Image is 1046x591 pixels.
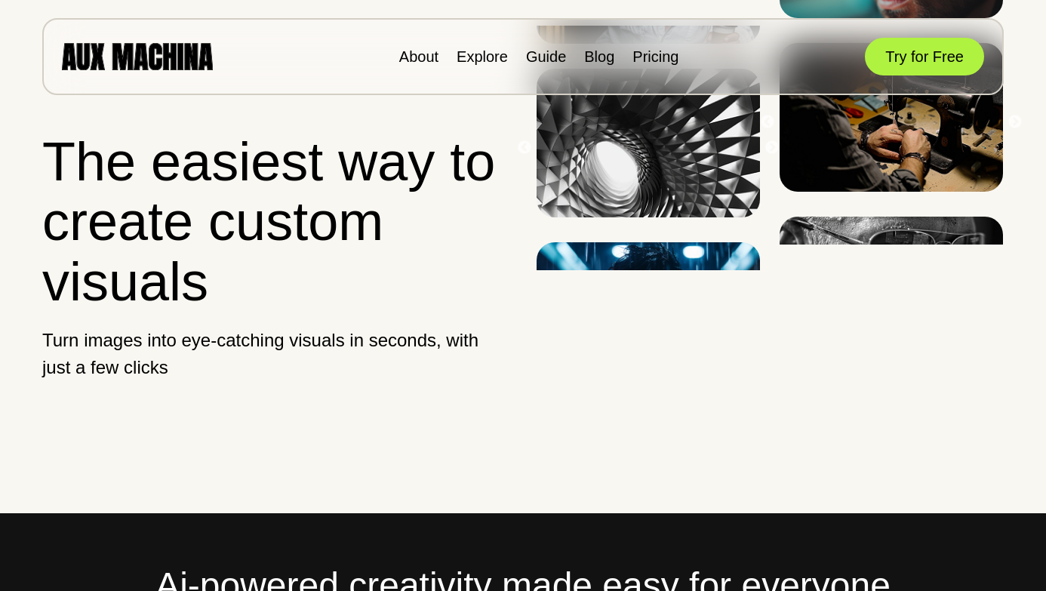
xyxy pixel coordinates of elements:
img: Image [780,217,1003,365]
a: Guide [526,48,566,65]
img: Image [537,242,760,391]
button: Previous [760,115,775,130]
p: Turn images into eye-catching visuals in seconds, with just a few clicks [42,327,509,381]
img: Image [780,43,1003,192]
h1: The easiest way to create custom visuals [42,132,509,312]
a: Blog [584,48,614,65]
a: Pricing [632,48,678,65]
button: Try for Free [865,38,984,75]
a: About [399,48,438,65]
img: Image [537,69,760,217]
button: Next [1008,115,1023,130]
button: Previous [517,140,532,155]
button: Next [765,140,780,155]
a: Explore [457,48,508,65]
img: AUX MACHINA [62,43,213,69]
